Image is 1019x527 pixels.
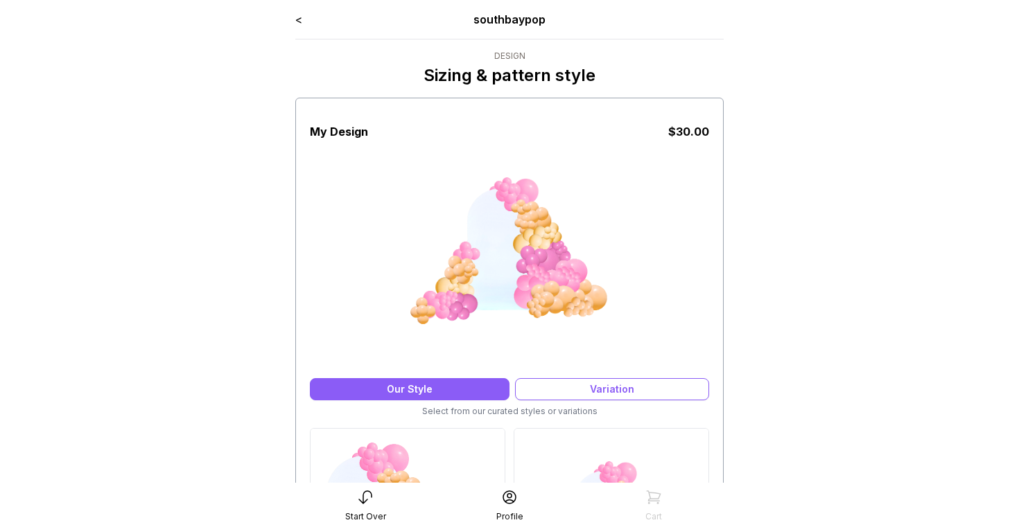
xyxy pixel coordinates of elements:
img: Color Blocked (Copy) [399,140,620,361]
div: southbaypop [381,11,638,28]
div: Start Over [345,511,386,522]
div: Design [424,51,595,62]
h3: My Design [310,123,368,140]
div: Profile [496,511,523,522]
p: Sizing & pattern style [424,64,595,87]
div: Variation [515,378,709,400]
a: < [295,12,302,26]
div: Cart [645,511,662,522]
div: Our Style [310,378,509,400]
div: $ 30.00 [668,123,709,140]
div: Select from our curated styles or variations [310,406,709,417]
